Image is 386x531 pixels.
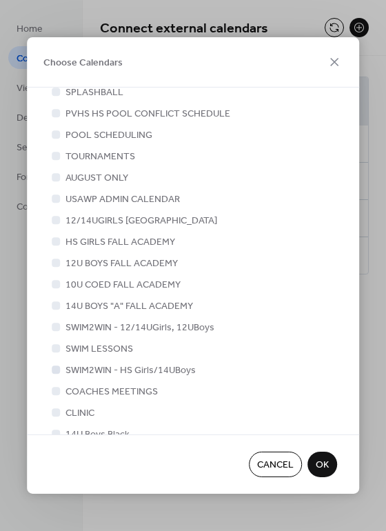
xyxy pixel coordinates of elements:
span: SPLASHBALL [65,86,123,100]
span: USAWP ADMIN CALENDAR [65,192,180,207]
span: HS GIRLS FALL ACADEMY [65,235,175,250]
button: Cancel [249,452,302,477]
span: SWIM2WIN - 12/14UGirls, 12UBoys [65,321,214,335]
span: 14U Boys Black [65,428,130,442]
span: TOURNAMENTS [65,150,135,164]
span: SWIM2WIN - HS Girls/14UBoys [65,363,196,378]
span: PVHS HS POOL CONFLICT SCHEDULE [65,107,230,121]
span: CLINIC [65,406,94,421]
span: AUGUST ONLY [65,171,128,186]
span: 14U BOYS "A" FALL ACADEMY [65,299,193,314]
span: OK [316,459,329,473]
span: 12U BOYS FALL ACADEMY [65,257,178,271]
button: OK [307,452,337,477]
span: COACHES MEETINGS [65,385,158,399]
span: 10U COED FALL ACADEMY [65,278,181,292]
span: POOL SCHEDULING [65,128,152,143]
span: 12/14UGIRLS [GEOGRAPHIC_DATA] [65,214,217,228]
span: Cancel [257,459,294,473]
span: SWIM LESSONS [65,342,133,357]
span: Choose Calendars [43,56,123,70]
